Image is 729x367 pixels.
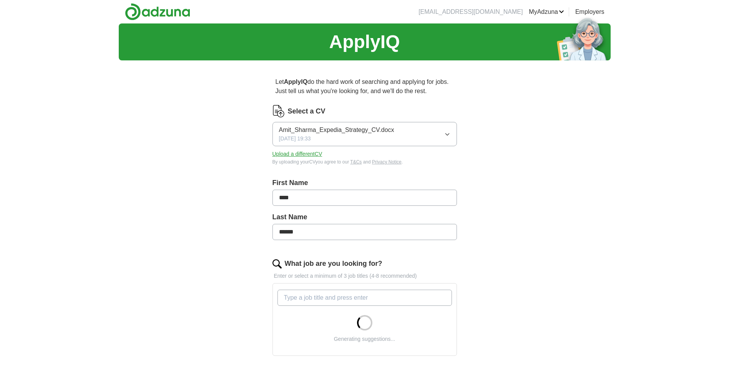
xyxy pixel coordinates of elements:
[329,28,400,56] h1: ApplyIQ
[279,125,394,135] span: Amit_Sharma_Expedia_Strategy_CV.docx
[285,259,382,269] label: What job are you looking for?
[334,335,395,343] div: Generating suggestions...
[272,122,457,146] button: Amit_Sharma_Expedia_Strategy_CV.docx[DATE] 19:33
[272,74,457,99] p: Let do the hard work of searching and applying for jobs. Just tell us what you're looking for, an...
[272,259,282,269] img: search.png
[279,135,311,143] span: [DATE] 19:33
[288,106,325,117] label: Select a CV
[418,7,523,17] li: [EMAIL_ADDRESS][DOMAIN_NAME]
[125,3,190,20] img: Adzuna logo
[350,159,362,165] a: T&Cs
[272,150,322,158] button: Upload a differentCV
[372,159,402,165] a: Privacy Notice
[272,272,457,280] p: Enter or select a minimum of 3 job titles (4-8 recommended)
[575,7,604,17] a: Employers
[277,290,452,306] input: Type a job title and press enter
[272,212,457,222] label: Last Name
[272,178,457,188] label: First Name
[529,7,564,17] a: MyAdzuna
[272,105,285,117] img: CV Icon
[272,158,457,165] div: By uploading your CV you agree to our and .
[284,78,307,85] strong: ApplyIQ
